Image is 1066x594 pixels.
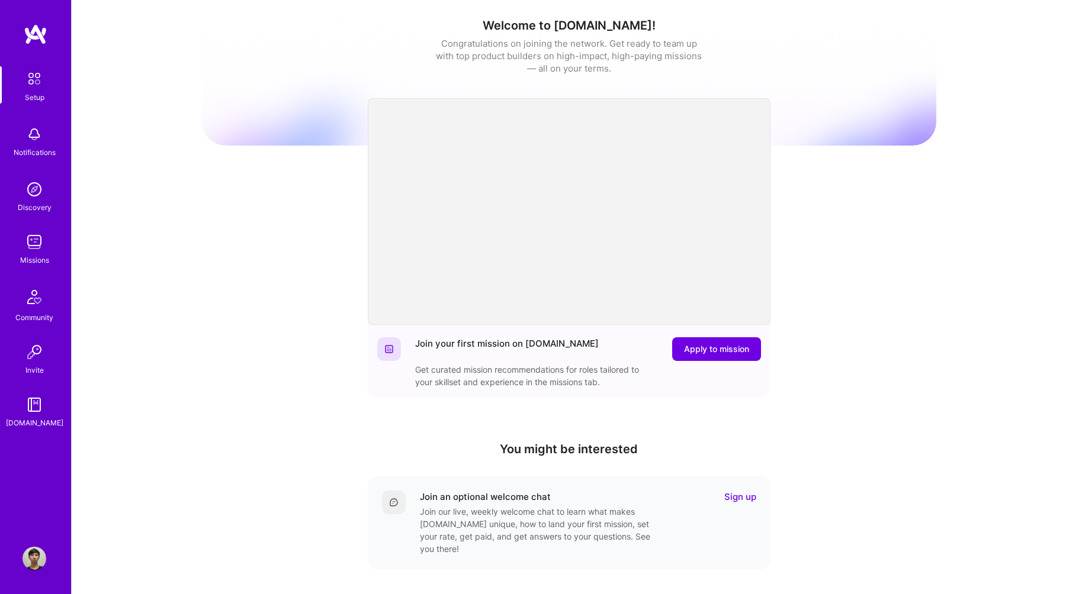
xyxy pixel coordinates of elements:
[14,146,56,159] div: Notifications
[202,18,936,33] h1: Welcome to [DOMAIN_NAME]!
[415,363,652,388] div: Get curated mission recommendations for roles tailored to your skillset and experience in the mis...
[23,547,46,570] img: User Avatar
[15,311,53,324] div: Community
[23,393,46,417] img: guide book
[389,498,399,507] img: Comment
[24,24,47,45] img: logo
[18,201,52,214] div: Discovery
[420,490,551,503] div: Join an optional welcome chat
[420,505,657,555] div: Join our live, weekly welcome chat to learn what makes [DOMAIN_NAME] unique, how to land your fir...
[25,91,44,104] div: Setup
[23,230,46,254] img: teamwork
[684,343,749,355] span: Apply to mission
[415,337,599,361] div: Join your first mission on [DOMAIN_NAME]
[22,66,47,91] img: setup
[20,547,49,570] a: User Avatar
[23,122,46,146] img: bell
[384,344,394,354] img: Website
[6,417,63,429] div: [DOMAIN_NAME]
[20,254,49,266] div: Missions
[23,177,46,201] img: discovery
[20,283,49,311] img: Community
[25,364,44,376] div: Invite
[724,490,756,503] a: Sign up
[368,442,770,456] h4: You might be interested
[436,37,702,75] div: Congratulations on joining the network. Get ready to team up with top product builders on high-im...
[368,98,770,325] iframe: video
[23,340,46,364] img: Invite
[672,337,761,361] button: Apply to mission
